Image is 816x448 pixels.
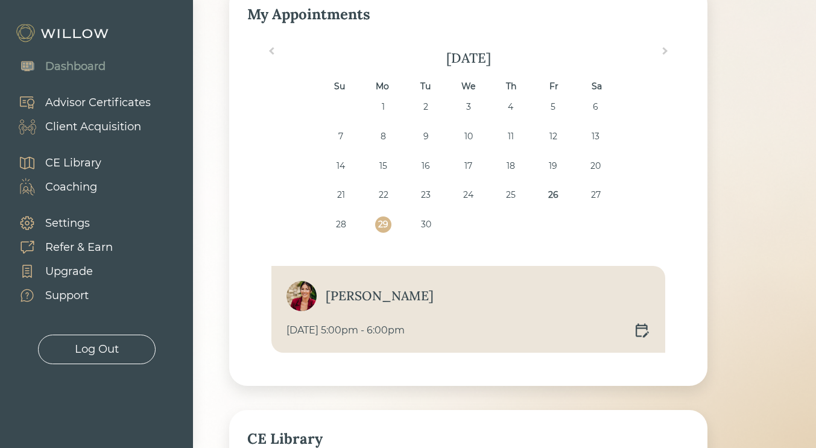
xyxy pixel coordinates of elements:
div: Choose Saturday, September 13th, 2025 [587,128,604,145]
div: Client Acquisition [45,119,141,135]
div: Choose Friday, September 5th, 2025 [545,99,561,115]
div: Choose Monday, September 22nd, 2025 [375,187,391,203]
div: Choose Monday, September 29th, 2025 [375,216,391,233]
div: Choose Sunday, September 28th, 2025 [333,216,349,233]
a: Client Acquisition [6,115,151,139]
div: Coaching [45,179,97,195]
div: Choose Sunday, September 21st, 2025 [333,187,349,203]
img: Willow [286,281,317,311]
a: Refer & Earn [6,235,113,259]
div: Fr [546,78,562,95]
div: Choose Friday, September 19th, 2025 [545,158,561,174]
img: Willow [15,24,112,43]
a: Upgrade [6,259,113,283]
div: Choose Monday, September 8th, 2025 [375,128,391,145]
a: Coaching [6,175,101,199]
div: [DATE] 5:00pm - 6:00pm [286,323,405,338]
div: Support [45,288,89,304]
a: Dashboard [6,54,106,78]
div: Choose Tuesday, September 2nd, 2025 [418,99,434,115]
div: Choose Thursday, September 11th, 2025 [502,128,519,145]
div: Choose Sunday, September 7th, 2025 [333,128,349,145]
div: Mo [375,78,391,95]
div: Settings [45,215,90,232]
div: Advisor Certificates [45,95,151,111]
a: Settings [6,211,113,235]
div: Choose Thursday, September 18th, 2025 [502,158,519,174]
div: My Appointments [247,4,689,25]
button: Next Month [657,45,676,64]
a: CE Library [6,151,101,175]
div: Choose Thursday, September 25th, 2025 [502,187,519,203]
div: Choose Saturday, September 6th, 2025 [587,99,604,115]
div: CE Library [45,155,101,171]
div: We [460,78,476,95]
div: Sa [589,78,605,95]
div: Choose Wednesday, September 24th, 2025 [460,187,476,203]
div: Choose Tuesday, September 9th, 2025 [418,128,434,145]
div: Choose Thursday, September 4th, 2025 [502,99,519,115]
div: Choose Monday, September 1st, 2025 [375,99,391,115]
div: Dashboard [45,58,106,75]
div: Refer & Earn [45,239,113,256]
div: [PERSON_NAME] [326,286,434,306]
div: Choose Friday, September 12th, 2025 [545,128,561,145]
div: Choose Friday, September 26th, 2025 [545,187,561,203]
div: Choose Wednesday, September 10th, 2025 [460,128,476,145]
div: Choose Wednesday, September 17th, 2025 [460,158,476,174]
div: Log Out [75,341,119,358]
button: Previous Month [261,45,280,64]
div: Tu [417,78,434,95]
div: Su [331,78,347,95]
div: Th [503,78,519,95]
div: Choose Monday, September 15th, 2025 [375,158,391,174]
a: Advisor Certificates [6,90,151,115]
div: Choose Sunday, September 14th, 2025 [333,158,349,174]
div: Choose Tuesday, September 30th, 2025 [418,216,434,233]
div: Choose Saturday, September 20th, 2025 [587,158,604,174]
div: month 2025-09 [251,99,685,246]
div: [DATE] [247,48,689,68]
div: Upgrade [45,263,93,280]
div: Choose Tuesday, September 16th, 2025 [418,158,434,174]
div: Choose Saturday, September 27th, 2025 [587,187,604,203]
div: Choose Wednesday, September 3rd, 2025 [460,99,476,115]
div: Choose Tuesday, September 23rd, 2025 [418,187,434,203]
